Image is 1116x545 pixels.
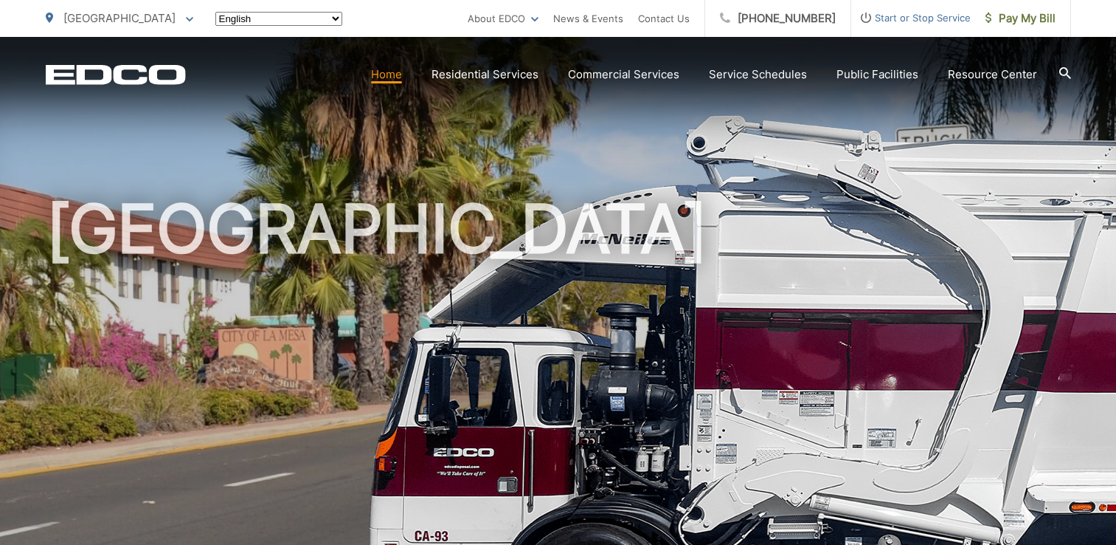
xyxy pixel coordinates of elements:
a: Contact Us [638,10,690,27]
a: Service Schedules [709,66,807,83]
select: Select a language [215,12,342,26]
span: [GEOGRAPHIC_DATA] [63,11,176,25]
span: Pay My Bill [985,10,1056,27]
a: News & Events [553,10,623,27]
a: About EDCO [468,10,538,27]
a: Public Facilities [836,66,918,83]
a: Residential Services [432,66,538,83]
a: Resource Center [948,66,1037,83]
a: Commercial Services [568,66,679,83]
a: EDCD logo. Return to the homepage. [46,64,186,85]
a: Home [371,66,402,83]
